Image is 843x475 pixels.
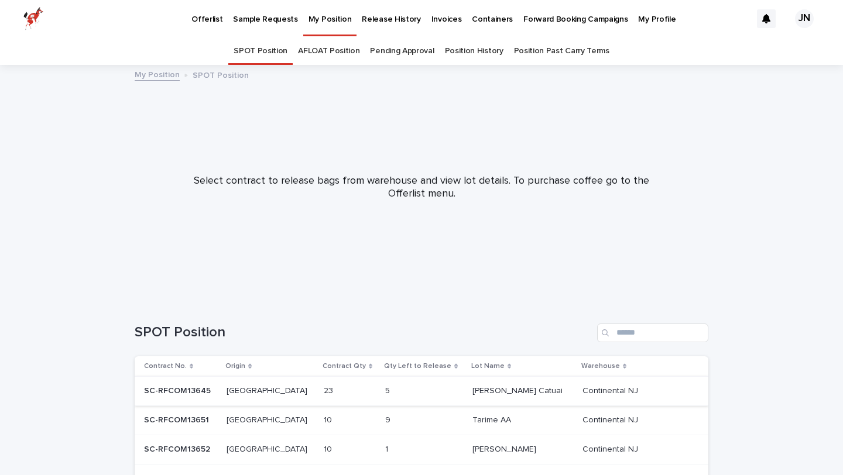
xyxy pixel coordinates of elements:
[227,413,310,425] p: [GEOGRAPHIC_DATA]
[23,7,43,30] img: zttTXibQQrCfv9chImQE
[472,413,513,425] p: Tarime AA
[582,442,640,455] p: Continental NJ
[582,413,640,425] p: Continental NJ
[324,384,335,396] p: 23
[225,360,245,373] p: Origin
[324,413,334,425] p: 10
[135,67,180,81] a: My Position
[385,442,390,455] p: 1
[795,9,814,28] div: JN
[144,413,211,425] p: SC-RFCOM13651
[144,360,187,373] p: Contract No.
[324,442,334,455] p: 10
[187,175,656,200] p: Select contract to release bags from warehouse and view lot details. To purchase coffee go to the...
[135,435,708,464] tr: SC-RFCOM13652SC-RFCOM13652 [GEOGRAPHIC_DATA][GEOGRAPHIC_DATA] 1010 11 [PERSON_NAME][PERSON_NAME] ...
[193,68,249,81] p: SPOT Position
[514,37,609,65] a: Position Past Carry Terms
[234,37,287,65] a: SPOT Position
[135,405,708,435] tr: SC-RFCOM13651SC-RFCOM13651 [GEOGRAPHIC_DATA][GEOGRAPHIC_DATA] 1010 99 Tarime AATarime AA Continen...
[227,442,310,455] p: [GEOGRAPHIC_DATA]
[370,37,434,65] a: Pending Approval
[298,37,359,65] a: AFLOAT Position
[445,37,503,65] a: Position History
[471,360,505,373] p: Lot Name
[135,377,708,406] tr: SC-RFCOM13645SC-RFCOM13645 [GEOGRAPHIC_DATA][GEOGRAPHIC_DATA] 2323 55 [PERSON_NAME] Catuai[PERSON...
[323,360,366,373] p: Contract Qty
[227,384,310,396] p: [GEOGRAPHIC_DATA]
[472,384,565,396] p: [PERSON_NAME] Catuai
[581,360,620,373] p: Warehouse
[597,323,708,342] input: Search
[582,384,640,396] p: Continental NJ
[385,384,392,396] p: 5
[135,324,592,341] h1: SPOT Position
[144,442,213,455] p: SC-RFCOM13652
[144,384,213,396] p: SC-RFCOM13645
[385,413,393,425] p: 9
[384,360,451,373] p: Qty Left to Release
[472,442,539,455] p: [PERSON_NAME]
